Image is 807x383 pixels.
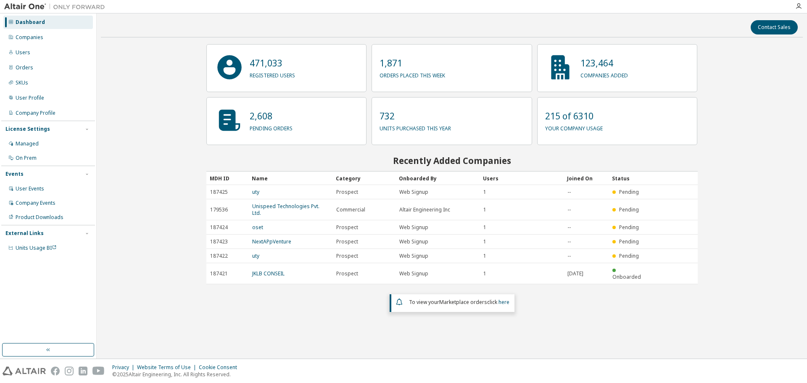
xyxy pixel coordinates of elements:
span: 1 [483,238,486,245]
a: Unispeed Technologies Pvt. Ltd. [252,203,319,217]
span: 179536 [210,206,228,213]
img: linkedin.svg [79,367,87,375]
span: 1 [483,206,486,213]
a: uty [252,252,259,259]
p: 732 [380,110,451,122]
p: pending orders [250,122,293,132]
div: MDH ID [210,172,245,185]
span: Prospect [336,189,358,195]
span: Prospect [336,224,358,231]
a: here [498,298,509,306]
span: -- [567,238,571,245]
div: SKUs [16,79,28,86]
div: User Events [16,185,44,192]
img: instagram.svg [65,367,74,375]
span: Pending [619,238,639,245]
div: On Prem [16,155,37,161]
span: Web Signup [399,253,428,259]
span: Onboarded [612,273,641,280]
a: oset [252,224,263,231]
span: -- [567,206,571,213]
span: Pending [619,224,639,231]
p: units purchased this year [380,122,451,132]
div: Joined On [567,172,605,185]
div: Cookie Consent [199,364,242,371]
span: 187421 [210,270,228,277]
span: -- [567,253,571,259]
div: Website Terms of Use [137,364,199,371]
span: Web Signup [399,238,428,245]
span: 1 [483,189,486,195]
img: facebook.svg [51,367,60,375]
div: Users [483,172,560,185]
p: © 2025 Altair Engineering, Inc. All Rights Reserved. [112,371,242,378]
div: License Settings [5,126,50,132]
a: NextAPpVenture [252,238,291,245]
span: Pending [619,252,639,259]
img: Altair One [4,3,109,11]
div: Managed [16,140,39,147]
div: Events [5,171,24,177]
span: To view your click [409,298,509,306]
span: [DATE] [567,270,583,277]
div: Dashboard [16,19,45,26]
div: Users [16,49,30,56]
div: Privacy [112,364,137,371]
span: Web Signup [399,189,428,195]
span: Web Signup [399,224,428,231]
p: orders placed this week [380,69,445,79]
h2: Recently Added Companies [206,155,698,166]
p: registered users [250,69,295,79]
img: altair_logo.svg [3,367,46,375]
div: External Links [5,230,44,237]
button: Contact Sales [751,20,798,34]
span: Web Signup [399,270,428,277]
span: Prospect [336,238,358,245]
em: Marketplace orders [439,298,487,306]
div: Orders [16,64,33,71]
span: 1 [483,253,486,259]
p: 123,464 [580,57,628,69]
span: Commercial [336,206,365,213]
div: Status [612,172,647,185]
p: 1,871 [380,57,445,69]
span: 187423 [210,238,228,245]
span: Prospect [336,253,358,259]
p: 2,608 [250,110,293,122]
div: Company Profile [16,110,55,116]
div: Onboarded By [399,172,476,185]
div: Product Downloads [16,214,63,221]
span: 187422 [210,253,228,259]
a: JKLB CONSEIL [252,270,285,277]
p: companies added [580,69,628,79]
span: Pending [619,188,639,195]
span: 1 [483,270,486,277]
span: 1 [483,224,486,231]
img: youtube.svg [92,367,105,375]
span: Prospect [336,270,358,277]
div: Category [336,172,392,185]
div: Companies [16,34,43,41]
div: User Profile [16,95,44,101]
p: your company usage [545,122,603,132]
span: Units Usage BI [16,244,57,251]
p: 471,033 [250,57,295,69]
div: Name [252,172,329,185]
span: -- [567,224,571,231]
p: 215 of 6310 [545,110,603,122]
span: 187425 [210,189,228,195]
span: Pending [619,206,639,213]
span: -- [567,189,571,195]
a: uty [252,188,259,195]
span: 187424 [210,224,228,231]
span: Altair Engineering Inc [399,206,450,213]
div: Company Events [16,200,55,206]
